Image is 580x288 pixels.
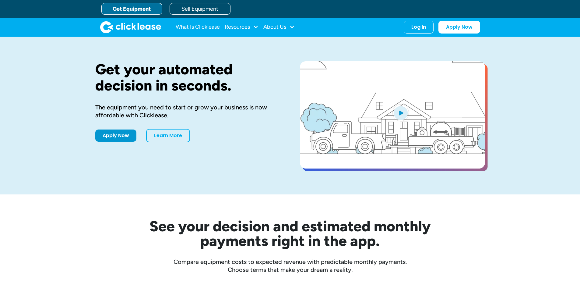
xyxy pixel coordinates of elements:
[146,129,190,142] a: Learn More
[120,219,461,248] h2: See your decision and estimated monthly payments right in the app.
[95,258,485,274] div: Compare equipment costs to expected revenue with predictable monthly payments. Choose terms that ...
[100,21,161,33] a: home
[101,3,162,15] a: Get Equipment
[411,24,426,30] div: Log In
[176,21,220,33] a: What Is Clicklease
[170,3,230,15] a: Sell Equipment
[95,61,280,94] h1: Get your automated decision in seconds.
[438,21,480,34] a: Apply Now
[300,61,485,169] a: open lightbox
[225,21,258,33] div: Resources
[95,130,136,142] a: Apply Now
[392,104,409,121] img: Blue play button logo on a light blue circular background
[263,21,295,33] div: About Us
[95,103,280,119] div: The equipment you need to start or grow your business is now affordable with Clicklease.
[100,21,161,33] img: Clicklease logo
